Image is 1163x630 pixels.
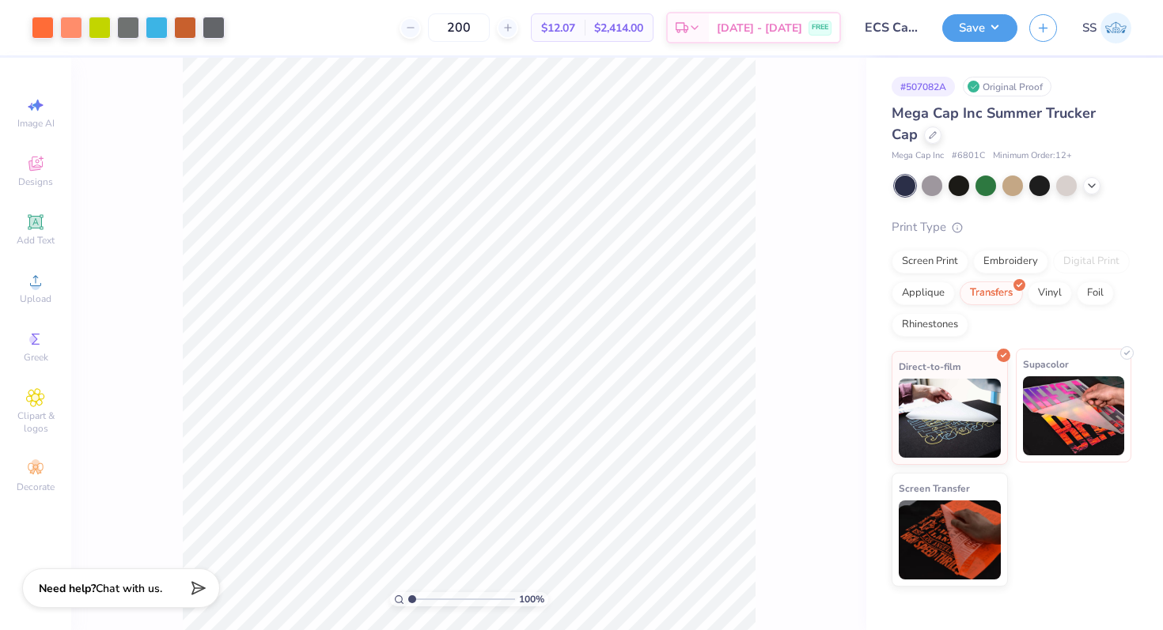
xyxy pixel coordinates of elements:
div: Screen Print [892,250,968,274]
span: Chat with us. [96,581,162,596]
input: – – [428,13,490,42]
div: Transfers [960,281,1023,305]
span: FREE [812,22,828,33]
span: Screen Transfer [899,480,970,496]
span: 100 % [519,592,544,606]
span: Mega Cap Inc [892,149,944,163]
div: Foil [1077,281,1114,305]
span: Add Text [17,234,55,247]
span: Designs [18,175,53,188]
div: Applique [892,281,955,305]
div: Vinyl [1028,281,1072,305]
span: Decorate [17,481,55,493]
span: Minimum Order: 12 + [993,149,1072,163]
div: Original Proof [963,77,1051,96]
span: Mega Cap Inc Summer Trucker Cap [892,104,1096,144]
span: # 6801C [952,149,985,163]
span: [DATE] - [DATE] [717,20,802,36]
button: Save [942,14,1017,42]
div: # 507082A [892,77,955,96]
span: Greek [24,351,48,364]
span: Upload [20,292,51,305]
span: Supacolor [1023,356,1069,372]
span: $2,414.00 [594,20,643,36]
img: Direct-to-film [899,379,1001,458]
div: Rhinestones [892,313,968,337]
img: Supacolor [1023,376,1125,455]
img: Screen Transfer [899,500,1001,579]
span: Image AI [17,117,55,130]
div: Print Type [892,218,1131,236]
span: Direct-to-film [899,358,961,375]
strong: Need help? [39,581,96,596]
span: Clipart & logos [8,409,63,435]
div: Embroidery [973,250,1048,274]
div: Digital Print [1053,250,1130,274]
input: Untitled Design [853,12,930,43]
img: Saima Shariff [1100,13,1131,43]
span: SS [1082,19,1097,37]
span: $12.07 [541,20,575,36]
a: SS [1082,13,1131,43]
